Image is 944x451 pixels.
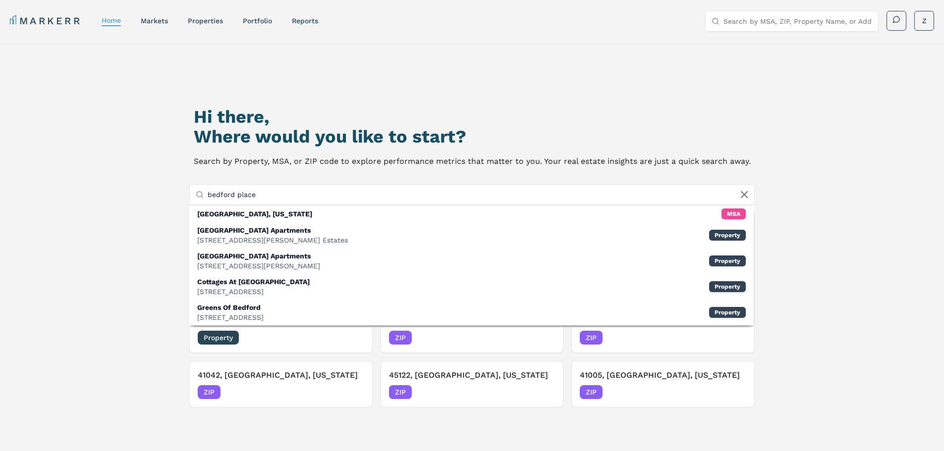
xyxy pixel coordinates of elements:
[208,185,749,204] input: Search by MSA, ZIP, Property Name, or Address
[722,208,746,219] div: MSA
[922,16,927,26] span: Z
[189,361,373,407] button: 41042, [GEOGRAPHIC_DATA], [US_STATE]ZIP[DATE]
[533,387,555,397] span: [DATE]
[141,17,168,25] a: markets
[571,361,755,407] button: 41005, [GEOGRAPHIC_DATA], [US_STATE]ZIP[DATE]
[580,369,746,381] h3: 41005, [GEOGRAPHIC_DATA], [US_STATE]
[533,333,555,343] span: [DATE]
[189,205,754,325] div: Suggestions
[189,300,754,325] div: Property: Greens Of Bedford
[189,205,754,222] div: MSA: Bedford, Iowa
[389,331,412,345] span: ZIP
[723,11,872,31] input: Search by MSA, ZIP, Property Name, or Address
[914,11,934,31] button: Z
[198,331,239,345] span: Property
[189,306,373,353] button: Aria [GEOGRAPHIC_DATA]Property[DATE]
[10,14,82,28] a: MARKERR
[194,107,751,127] h1: Hi there,
[381,306,564,353] button: 85118, [GEOGRAPHIC_DATA], [US_STATE]ZIP[DATE]
[197,225,348,235] div: [GEOGRAPHIC_DATA] Apartments
[197,261,320,271] div: [STREET_ADDRESS][PERSON_NAME]
[194,154,751,168] p: Search by Property, MSA, or ZIP code to explore performance metrics that matter to you. Your real...
[194,127,751,147] h2: Where would you like to start?
[342,387,364,397] span: [DATE]
[197,209,312,219] div: [GEOGRAPHIC_DATA], [US_STATE]
[197,302,264,312] div: Greens Of Bedford
[189,274,754,300] div: Property: Cottages At Bedford
[381,361,564,407] button: 45122, [GEOGRAPHIC_DATA], [US_STATE]ZIP[DATE]
[189,248,754,274] div: Property: Bedford Place Apartments
[197,277,310,287] div: Cottages At [GEOGRAPHIC_DATA]
[571,306,755,353] button: 60115, [GEOGRAPHIC_DATA], [US_STATE]ZIP[DATE]
[389,369,555,381] h3: 45122, [GEOGRAPHIC_DATA], [US_STATE]
[709,281,746,292] div: Property
[580,331,603,345] span: ZIP
[724,387,746,397] span: [DATE]
[292,17,318,25] a: reports
[243,17,272,25] a: Portfolio
[198,369,364,381] h3: 41042, [GEOGRAPHIC_DATA], [US_STATE]
[389,385,412,399] span: ZIP
[709,230,746,241] div: Property
[197,312,264,322] div: [STREET_ADDRESS]
[197,287,310,297] div: [STREET_ADDRESS]
[709,255,746,266] div: Property
[724,333,746,343] span: [DATE]
[188,17,223,25] a: properties
[197,251,320,261] div: [GEOGRAPHIC_DATA] Apartments
[198,385,221,399] span: ZIP
[580,385,603,399] span: ZIP
[189,222,754,248] div: Property: Bedford Place Apartments
[102,16,121,24] a: home
[197,235,348,245] div: [STREET_ADDRESS][PERSON_NAME] Estates
[342,333,364,343] span: [DATE]
[709,307,746,318] div: Property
